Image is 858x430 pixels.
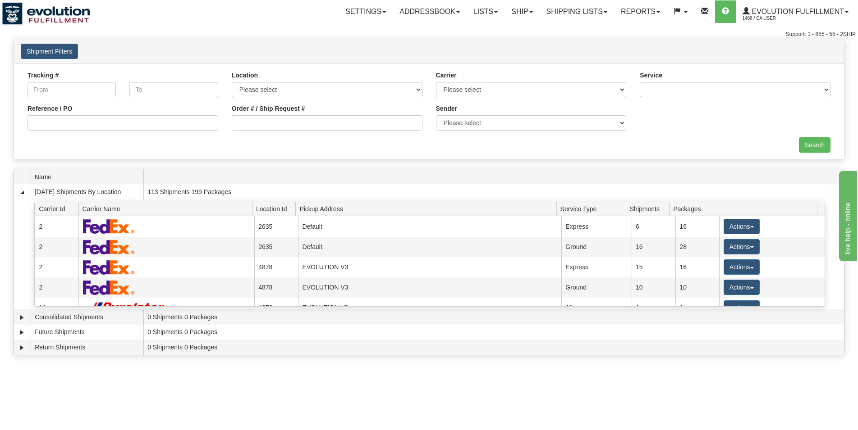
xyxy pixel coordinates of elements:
iframe: chat widget [837,169,857,261]
button: Actions [724,280,760,295]
span: Service Type [560,202,626,216]
label: Location [232,71,258,80]
td: Express [561,216,632,236]
td: 2 [35,277,78,298]
td: EVOLUTION V3 [298,298,561,318]
input: From [28,82,116,97]
td: Express [561,257,632,277]
button: Actions [724,239,760,254]
td: 2 [35,216,78,236]
td: 1 [632,298,675,318]
td: 10 [675,277,719,298]
div: live help - online [7,5,83,16]
img: FedEx [83,240,135,254]
a: Expand [18,313,27,322]
span: Carrier Id [39,202,78,216]
img: logo1488.jpg [2,2,90,25]
td: All [561,298,632,318]
a: Settings [339,0,393,23]
button: Shipment Filters [21,44,78,59]
td: Consolidated Shipments [31,309,143,325]
span: Packages [673,202,713,216]
td: 2635 [254,237,298,257]
td: 10 [632,277,675,298]
td: Ground [561,237,632,257]
a: Expand [18,328,27,337]
td: 6 [632,216,675,236]
label: Carrier [436,71,457,80]
td: 15 [632,257,675,277]
td: 0 Shipments 0 Packages [143,339,844,355]
label: Order # / Ship Request # [232,104,305,113]
td: 4878 [254,298,298,318]
span: 1488 / CA User [743,14,810,23]
a: Ship [505,0,539,23]
span: Evolution Fulfillment [750,8,844,15]
span: Pickup Address [299,202,556,216]
td: 2 [35,257,78,277]
td: 4878 [254,257,298,277]
span: Shipments [630,202,670,216]
button: Actions [724,259,760,275]
td: 16 [675,257,719,277]
a: Evolution Fulfillment 1488 / CA User [736,0,855,23]
img: FedEx [83,219,135,234]
td: Default [298,237,561,257]
td: Return Shipments [31,339,143,355]
td: 113 Shipments 199 Packages [143,184,844,199]
input: Search [799,137,830,153]
a: Addressbook [393,0,467,23]
td: Ground [561,277,632,298]
div: Support: 1 - 855 - 55 - 2SHIP [2,31,856,38]
td: 2 [35,237,78,257]
td: 16 [632,237,675,257]
a: Collapse [18,188,27,197]
td: 28 [675,237,719,257]
img: FedEx [83,280,135,295]
label: Tracking # [28,71,59,80]
td: 2635 [254,216,298,236]
td: [DATE] Shipments By Location [31,184,143,199]
td: EVOLUTION V3 [298,257,561,277]
a: Expand [18,343,27,352]
td: 0 Shipments 0 Packages [143,309,844,325]
td: Future Shipments [31,325,143,340]
img: FedEx [83,260,135,275]
td: 4878 [254,277,298,298]
td: EVOLUTION V3 [298,277,561,298]
span: Location Id [256,202,296,216]
label: Service [640,71,662,80]
button: Actions [724,219,760,234]
label: Sender [436,104,457,113]
a: Lists [467,0,505,23]
img: Purolator [83,302,168,314]
td: 1 [675,298,719,318]
td: Default [298,216,561,236]
span: Name [35,170,143,184]
button: Actions [724,300,760,316]
input: To [129,82,218,97]
a: Reports [614,0,667,23]
label: Reference / PO [28,104,73,113]
td: 11 [35,298,78,318]
span: Carrier Name [83,202,252,216]
a: Shipping lists [540,0,614,23]
td: 0 Shipments 0 Packages [143,325,844,340]
td: 16 [675,216,719,236]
